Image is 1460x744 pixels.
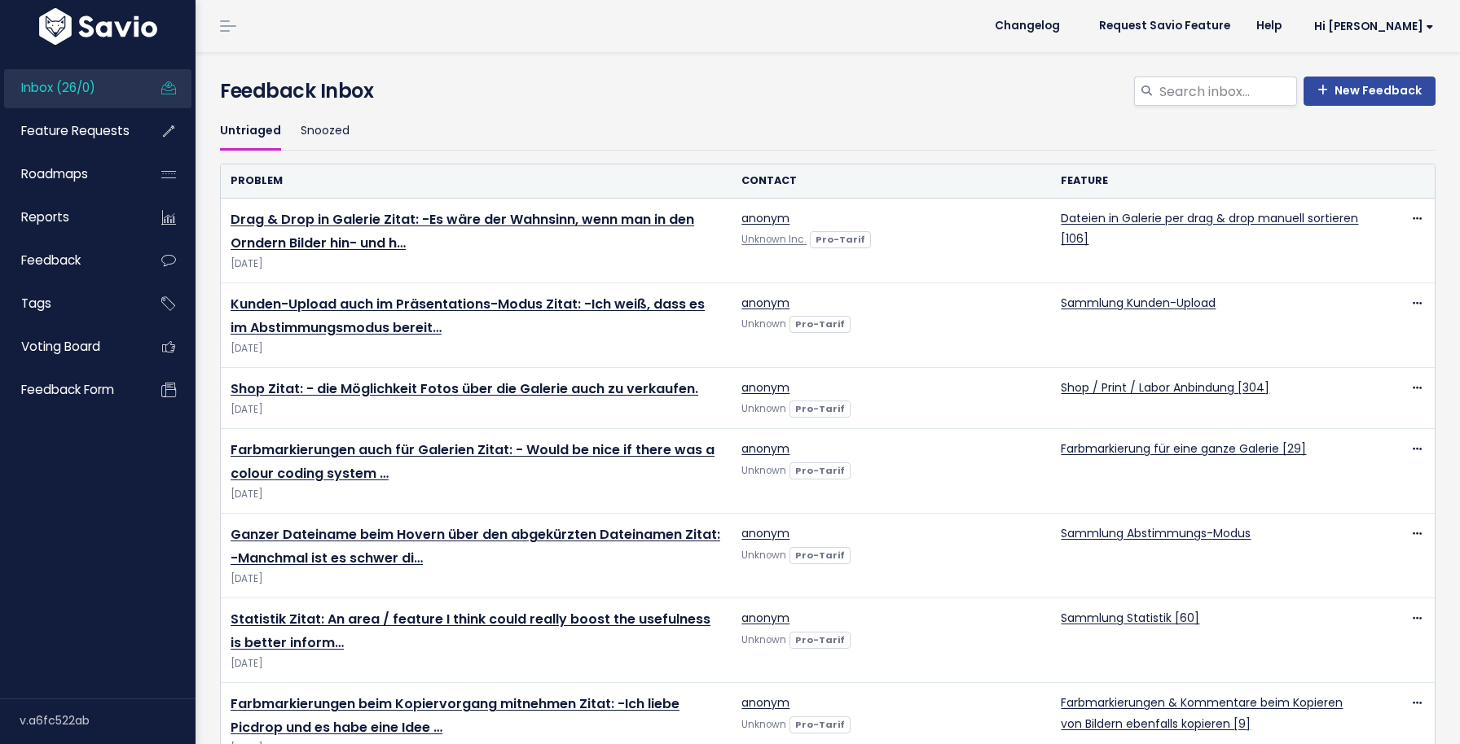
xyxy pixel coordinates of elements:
[231,210,694,252] a: Drag & Drop in Galerie Zitat: -Es wäre der Wahnsinn, wenn man in den Orndern Bilder hin- und h…
[741,379,789,396] a: anonym
[220,112,281,151] a: Untriaged
[789,631,850,647] a: Pro-Tarif
[231,655,722,672] span: [DATE]
[231,440,715,483] a: Farbmarkierungen auch für Galerien Zitat: - Would be nice if there was a colour coding system …
[741,233,807,246] a: Unknown Inc.
[816,233,865,246] strong: Pro-Tarif
[995,20,1060,32] span: Changelog
[35,8,161,45] img: logo-white.9d6f32f41409.svg
[1061,440,1306,457] a: Farbmarkierung für eine ganze Galerie [29]
[1314,20,1434,33] span: Hi [PERSON_NAME]
[21,252,81,269] span: Feedback
[795,464,845,477] strong: Pro-Tarif
[231,401,722,418] span: [DATE]
[231,295,705,337] a: Kunden-Upload auch im Präsentations-Modus Zitat: -Ich weiß, dass es im Abstimmungsmodus bereit…
[741,610,789,626] a: anonym
[4,199,135,236] a: Reports
[1086,14,1243,38] a: Request Savio Feature
[301,112,350,151] a: Snoozed
[741,549,786,562] span: Unknown
[231,610,710,652] a: Statistik Zitat: An area / feature I think could really boost the usefulness is better inform…
[741,718,786,731] span: Unknown
[1061,610,1199,626] a: Sammlung Statistik [60]
[231,340,722,357] span: [DATE]
[789,716,850,732] a: Pro-Tarif
[231,256,722,273] span: [DATE]
[231,571,722,588] span: [DATE]
[21,381,114,398] span: Feedback form
[21,295,51,312] span: Tags
[1295,14,1447,39] a: Hi [PERSON_NAME]
[21,165,88,182] span: Roadmaps
[4,112,135,150] a: Feature Requests
[21,122,130,139] span: Feature Requests
[1061,210,1358,247] a: Dateien in Galerie per drag & drop manuell sortieren [106]
[741,694,789,711] a: anonym
[1243,14,1295,38] a: Help
[4,285,135,322] a: Tags
[741,464,786,477] span: Unknown
[4,155,135,193] a: Roadmaps
[795,718,845,731] strong: Pro-Tarif
[21,338,100,355] span: Voting Board
[789,546,850,562] a: Pro-Tarif
[1061,694,1343,731] a: Farbmarkierungen & Kommentare beim Kopieren von Bildern ebenfalls kopieren [9]
[789,315,850,331] a: Pro-Tarif
[1158,77,1297,106] input: Search inbox...
[741,402,786,415] span: Unknown
[231,694,679,737] a: Farbmarkierungen beim Kopiervorgang mitnehmen Zitat: -Ich liebe Picdrop und es habe eine Idee …
[741,633,786,646] span: Unknown
[4,328,135,365] a: Voting Board
[789,462,850,478] a: Pro-Tarif
[741,295,789,311] a: anonym
[810,230,870,247] a: Pro-Tarif
[4,371,135,409] a: Feedback form
[789,400,850,416] a: Pro-Tarif
[741,525,789,541] a: anonym
[4,69,135,107] a: Inbox (26/0)
[741,317,786,330] span: Unknown
[1304,77,1436,106] a: New Feedback
[4,242,135,279] a: Feedback
[1061,525,1251,541] a: Sammlung Abstimmungs-Modus
[20,699,196,742] div: v.a6fc522ab
[795,317,845,330] strong: Pro-Tarif
[231,486,722,503] span: [DATE]
[220,112,1436,151] ul: Filter feature requests
[221,164,732,198] th: Problem
[21,208,69,225] span: Reports
[1051,164,1370,198] th: Feature
[741,440,789,457] a: anonym
[795,402,845,415] strong: Pro-Tarif
[795,549,845,562] strong: Pro-Tarif
[1061,295,1216,311] a: Sammlung Kunden-Upload
[741,210,789,226] a: anonym
[231,379,698,398] a: Shop Zitat: - die Möglichkeit Fotos über die Galerie auch zu verkaufen.
[795,633,845,646] strong: Pro-Tarif
[1061,379,1269,396] a: Shop / Print / Labor Anbindung [304]
[21,79,95,96] span: Inbox (26/0)
[732,164,1051,198] th: Contact
[231,525,720,567] a: Ganzer Dateiname beim Hovern über den abgekürzten Dateinamen Zitat: -Manchmal ist es schwer di…
[220,77,1436,106] h4: Feedback Inbox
